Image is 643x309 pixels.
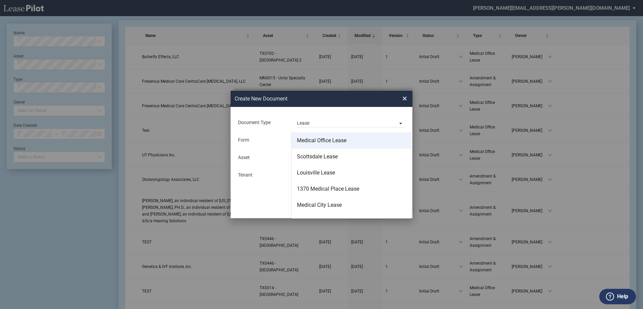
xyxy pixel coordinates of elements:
div: Louisville Lease [297,169,335,177]
div: HCA Lease [297,218,323,225]
div: Medical City Lease [297,201,342,209]
div: Scottsdale Lease [297,153,338,160]
label: Help [617,292,628,301]
div: Medical Office Lease [297,137,346,144]
div: 1370 Medical Place Lease [297,185,359,193]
